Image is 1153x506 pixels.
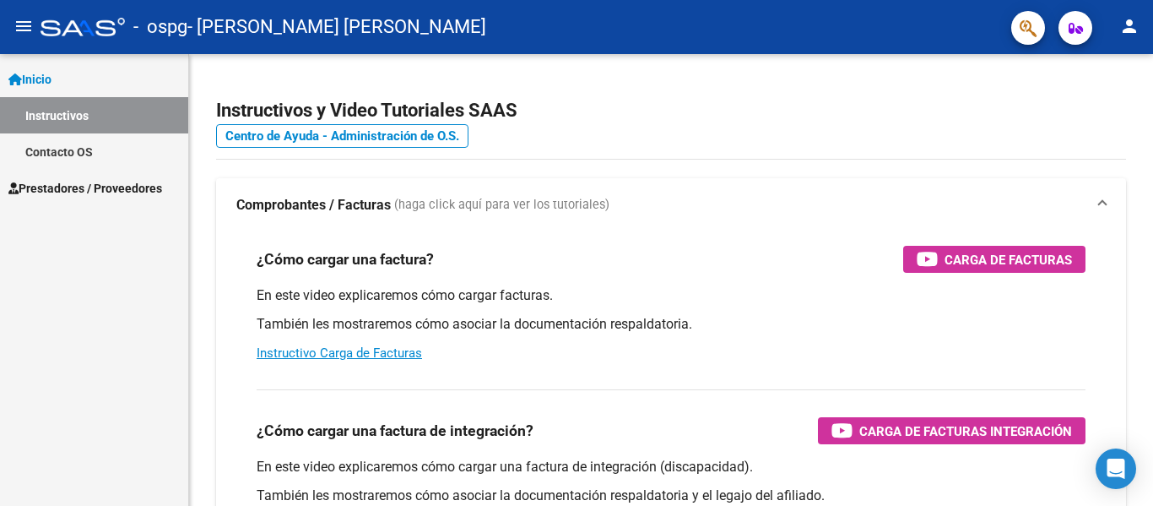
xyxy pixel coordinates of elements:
[8,179,162,198] span: Prestadores / Proveedores
[257,286,1085,305] p: En este video explicaremos cómo cargar facturas.
[903,246,1085,273] button: Carga de Facturas
[257,458,1085,476] p: En este video explicaremos cómo cargar una factura de integración (discapacidad).
[257,487,1085,505] p: También les mostraremos cómo asociar la documentación respaldatoria y el legajo del afiliado.
[1096,449,1136,489] div: Open Intercom Messenger
[14,16,34,36] mat-icon: menu
[818,417,1085,444] button: Carga de Facturas Integración
[257,419,533,443] h3: ¿Cómo cargar una factura de integración?
[1119,16,1139,36] mat-icon: person
[859,421,1072,442] span: Carga de Facturas Integración
[394,196,609,215] span: (haga click aquí para ver los tutoriales)
[945,249,1072,270] span: Carga de Facturas
[236,196,391,215] strong: Comprobantes / Facturas
[216,178,1126,232] mat-expansion-panel-header: Comprobantes / Facturas (haga click aquí para ver los tutoriales)
[216,124,468,148] a: Centro de Ayuda - Administración de O.S.
[8,70,51,89] span: Inicio
[257,315,1085,334] p: También les mostraremos cómo asociar la documentación respaldatoria.
[257,345,422,361] a: Instructivo Carga de Facturas
[187,8,486,46] span: - [PERSON_NAME] [PERSON_NAME]
[216,95,1126,127] h2: Instructivos y Video Tutoriales SAAS
[257,248,434,271] h3: ¿Cómo cargar una factura?
[133,8,187,46] span: - ospg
